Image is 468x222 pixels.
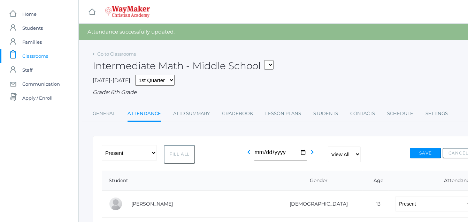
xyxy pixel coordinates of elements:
[350,107,375,121] a: Contacts
[410,148,441,158] button: Save
[313,107,338,121] a: Students
[308,148,316,156] i: chevron_right
[97,51,136,57] a: Go to Classrooms
[22,77,60,91] span: Communication
[93,77,130,84] span: [DATE]-[DATE]
[363,191,389,217] td: 13
[109,197,123,211] div: Josey Baker
[308,151,316,158] a: chevron_right
[22,7,37,21] span: Home
[269,191,363,217] td: [DEMOGRAPHIC_DATA]
[93,107,115,121] a: General
[387,107,413,121] a: Schedule
[22,63,32,77] span: Staff
[22,21,43,35] span: Students
[128,107,161,122] a: Attendance
[22,91,53,105] span: Apply / Enroll
[131,201,173,207] a: [PERSON_NAME]
[245,151,253,158] a: chevron_left
[22,35,42,49] span: Families
[105,6,150,18] img: 4_waymaker-logo-stack-white.png
[93,60,274,71] h2: Intermediate Math - Middle School
[269,171,363,191] th: Gender
[265,107,301,121] a: Lesson Plans
[173,107,210,121] a: Attd Summary
[22,49,48,63] span: Classrooms
[164,145,195,164] button: Fill All
[363,171,389,191] th: Age
[425,107,448,121] a: Settings
[102,171,269,191] th: Student
[245,148,253,156] i: chevron_left
[222,107,253,121] a: Gradebook
[79,24,468,40] div: Attendance successfully updated.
